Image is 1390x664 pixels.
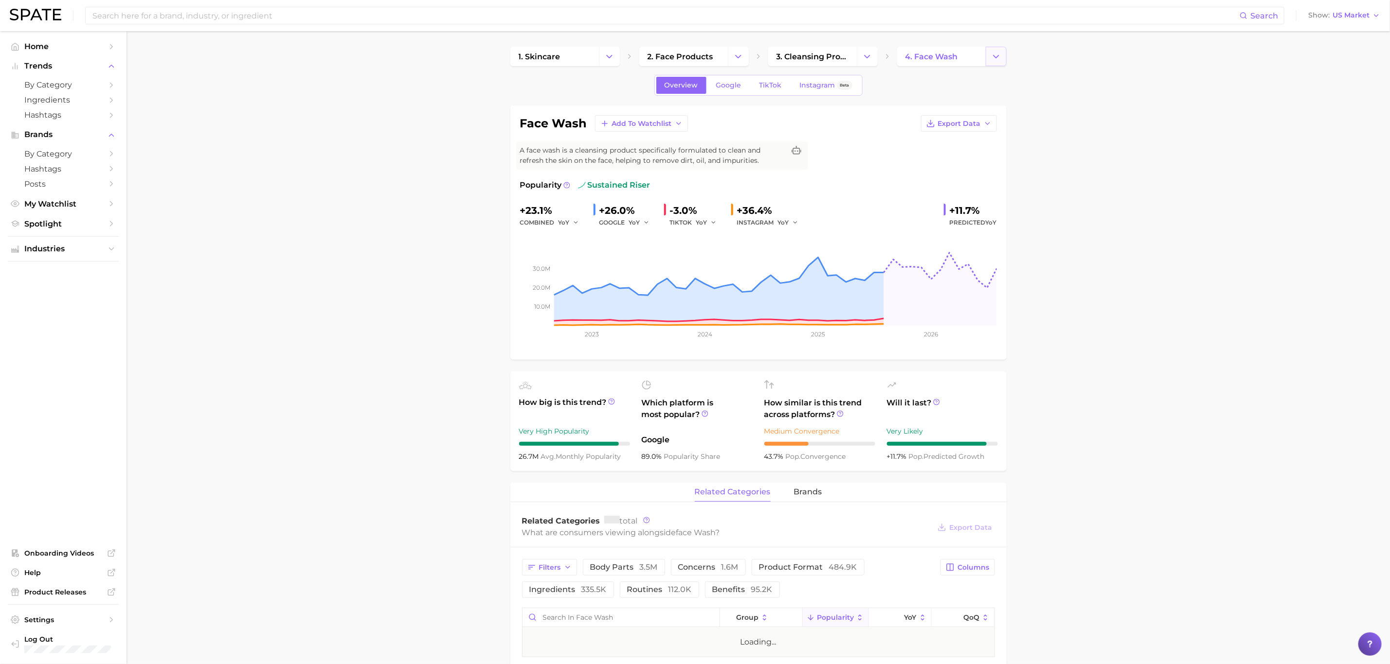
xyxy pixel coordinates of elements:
[857,47,878,66] button: Change Category
[909,452,985,461] span: predicted growth
[751,77,790,94] a: TikTok
[656,77,706,94] a: Overview
[604,516,638,525] span: total
[697,331,712,338] tspan: 2024
[722,562,739,572] span: 1.6m
[599,47,620,66] button: Change Category
[958,563,990,572] span: Columns
[8,612,119,627] a: Settings
[887,397,998,420] span: Will it last?
[559,218,570,227] span: YoY
[1333,13,1370,18] span: US Market
[599,217,656,228] div: GOOGLE
[24,95,102,105] span: Ingredients
[695,488,771,496] span: related categories
[522,526,931,539] div: What are consumers viewing alongside ?
[670,203,723,218] div: -3.0%
[887,425,998,437] div: Very Likely
[24,62,102,70] span: Trends
[737,217,805,228] div: INSTAGRAM
[8,161,119,176] a: Hashtags
[764,452,786,461] span: 43.7%
[909,452,924,461] abbr: popularity index
[8,77,119,92] a: by Category
[642,434,753,446] span: Google
[869,608,932,627] button: YoY
[541,452,556,461] abbr: average
[764,397,875,420] span: How similar is this trend across platforms?
[24,588,102,596] span: Product Releases
[1250,11,1278,20] span: Search
[24,615,102,624] span: Settings
[8,242,119,256] button: Industries
[950,524,993,532] span: Export Data
[578,179,650,191] span: sustained riser
[938,120,981,128] span: Export Data
[539,563,561,572] span: Filters
[627,586,692,594] span: routines
[737,203,805,218] div: +36.4%
[629,217,650,228] button: YoY
[778,217,799,228] button: YoY
[8,585,119,599] a: Product Releases
[529,586,607,594] span: ingredients
[24,110,102,120] span: Hashtags
[728,47,749,66] button: Change Category
[8,107,119,122] a: Hashtags
[24,164,102,174] span: Hashtags
[8,546,119,560] a: Onboarding Videos
[887,442,998,446] div: 9 / 10
[950,203,997,218] div: +11.7%
[986,219,997,226] span: YoY
[522,516,600,525] span: Related Categories
[595,115,688,132] button: Add to Watchlist
[24,635,111,644] span: Log Out
[786,452,846,461] span: convergence
[720,608,803,627] button: group
[520,203,586,218] div: +23.1%
[24,219,102,228] span: Spotlight
[520,179,562,191] span: Popularity
[668,585,692,594] span: 112.0k
[736,613,758,621] span: group
[803,608,869,627] button: Popularity
[520,145,785,166] span: A face wash is a cleansing product specifically formulated to clean and refresh the skin on the f...
[768,47,857,66] a: 3. cleansing products
[740,636,776,648] div: Loading...
[986,47,1007,66] button: Change Category
[541,452,621,461] span: monthly popularity
[764,442,875,446] div: 4 / 10
[599,203,656,218] div: +26.0%
[581,585,607,594] span: 335.5k
[510,47,599,66] a: 1. skincare
[921,115,997,132] button: Export Data
[904,613,917,621] span: YoY
[24,179,102,189] span: Posts
[811,331,825,338] tspan: 2025
[8,632,119,657] a: Log out. Currently logged in with e-mail cdauhajr@estee.com.
[519,452,541,461] span: 26.7m
[676,528,716,537] span: face wash
[519,397,630,420] span: How big is this trend?
[940,559,994,576] button: Columns
[8,59,119,73] button: Trends
[24,199,102,209] span: My Watchlist
[642,452,664,461] span: 89.0%
[523,608,720,627] input: Search in face wash
[778,218,789,227] span: YoY
[648,52,713,61] span: 2. face products
[887,452,909,461] span: +11.7%
[8,127,119,142] button: Brands
[519,52,560,61] span: 1. skincare
[665,81,698,89] span: Overview
[696,218,707,227] span: YoY
[24,245,102,253] span: Industries
[759,563,857,571] span: product format
[24,549,102,558] span: Onboarding Videos
[708,77,750,94] a: Google
[585,331,599,338] tspan: 2023
[24,80,102,89] span: by Category
[590,563,658,571] span: body parts
[24,568,102,577] span: Help
[640,562,658,572] span: 3.5m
